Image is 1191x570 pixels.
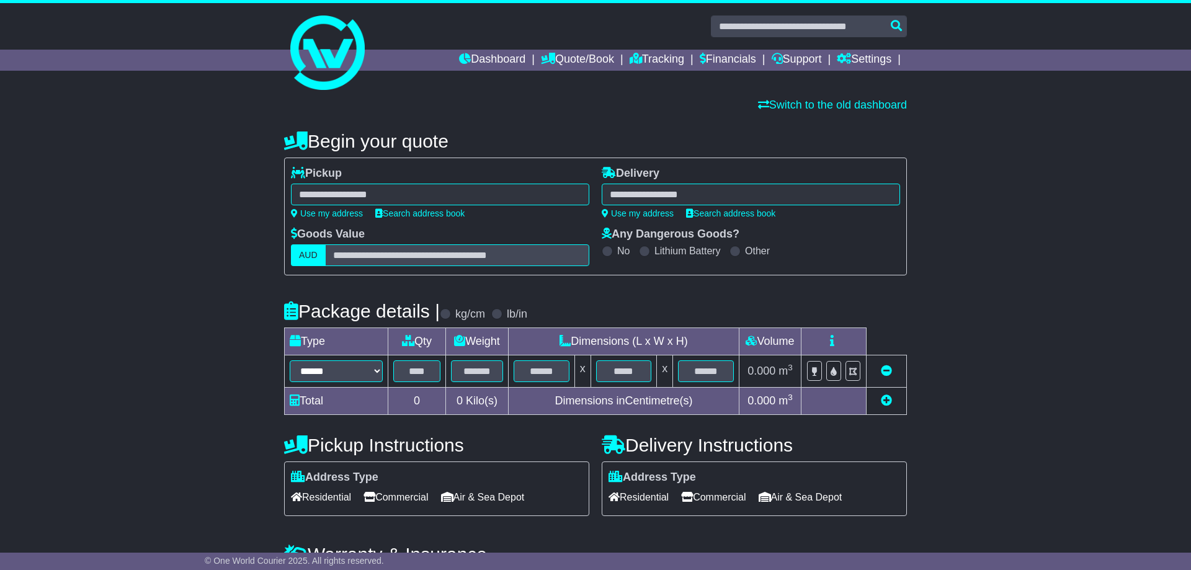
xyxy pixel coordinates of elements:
a: Settings [837,50,891,71]
span: 0 [457,394,463,407]
span: Commercial [681,488,746,507]
label: No [617,245,630,257]
span: Residential [609,488,669,507]
span: Commercial [364,488,428,507]
a: Support [772,50,822,71]
h4: Pickup Instructions [284,435,589,455]
label: Pickup [291,167,342,180]
td: Qty [388,328,446,355]
a: Financials [700,50,756,71]
td: Dimensions (L x W x H) [508,328,739,355]
h4: Package details | [284,301,440,321]
label: lb/in [507,308,527,321]
td: x [657,355,673,388]
a: Use my address [602,208,674,218]
a: Search address book [375,208,465,218]
span: m [778,365,793,377]
a: Remove this item [881,365,892,377]
span: 0.000 [747,365,775,377]
td: Dimensions in Centimetre(s) [508,388,739,415]
td: Type [285,328,388,355]
td: Total [285,388,388,415]
a: Search address book [686,208,775,218]
label: Lithium Battery [654,245,721,257]
h4: Delivery Instructions [602,435,907,455]
label: kg/cm [455,308,485,321]
label: Delivery [602,167,659,180]
label: AUD [291,244,326,266]
span: © One World Courier 2025. All rights reserved. [205,556,384,566]
td: 0 [388,388,446,415]
label: Address Type [291,471,378,484]
span: m [778,394,793,407]
label: Other [745,245,770,257]
a: Switch to the old dashboard [758,99,907,111]
a: Dashboard [459,50,525,71]
span: Residential [291,488,351,507]
h4: Begin your quote [284,131,907,151]
h4: Warranty & Insurance [284,544,907,564]
span: Air & Sea Depot [441,488,525,507]
a: Add new item [881,394,892,407]
td: Volume [739,328,801,355]
label: Address Type [609,471,696,484]
span: Air & Sea Depot [759,488,842,507]
label: Any Dangerous Goods? [602,228,739,241]
a: Quote/Book [541,50,614,71]
td: Weight [446,328,509,355]
label: Goods Value [291,228,365,241]
a: Tracking [630,50,684,71]
sup: 3 [788,363,793,372]
span: 0.000 [747,394,775,407]
td: x [574,355,591,388]
sup: 3 [788,393,793,402]
a: Use my address [291,208,363,218]
td: Kilo(s) [446,388,509,415]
